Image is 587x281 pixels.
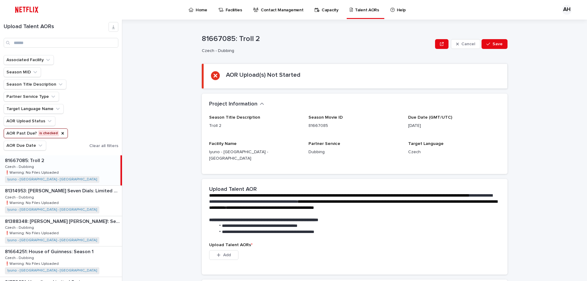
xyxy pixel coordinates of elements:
[209,101,264,108] button: Project Information
[5,248,95,255] p: 81664251: House of Guinness: Season 1
[482,39,508,49] button: Save
[4,79,66,89] button: Season Title Description
[408,123,500,129] p: [DATE]
[87,141,118,150] button: Clear all filters
[5,169,60,175] p: ❗️Warning: No Files Uploaded
[5,187,121,194] p: 81314953: Agatha Christie's Seven Dials: Limited Series
[209,243,253,247] span: Upload Talent AORs
[308,123,401,129] p: 81667085
[308,142,340,146] span: Partner Service
[5,194,35,200] p: Czech - Dubbing
[202,35,433,43] p: 81667085: Troll 2
[7,208,97,212] a: Iyuno - [GEOGRAPHIC_DATA] - [GEOGRAPHIC_DATA]
[209,186,257,193] h2: Upload Talent AOR
[451,39,480,49] button: Cancel
[5,157,46,164] p: 81667085: Troll 2
[461,42,475,46] span: Cancel
[4,104,64,114] button: Target Language Name
[408,142,444,146] span: Target Language
[5,224,35,230] p: Czech - Dubbing
[202,48,430,54] p: Czech - Dubbing
[209,101,257,108] h2: Project Information
[89,144,118,148] span: Clear all filters
[5,255,35,260] p: Czech - Dubbing
[223,253,231,257] span: Add
[5,217,121,224] p: 81388348: [PERSON_NAME] [PERSON_NAME]!: Season 1
[4,67,41,77] button: Season MID
[562,5,572,15] div: AH
[308,115,343,120] span: Season Movie ID
[7,268,97,273] a: Iyuno - [GEOGRAPHIC_DATA] - [GEOGRAPHIC_DATA]
[4,116,55,126] button: AOR Upload Status
[7,238,97,242] a: Iyuno - [GEOGRAPHIC_DATA] - [GEOGRAPHIC_DATA]
[4,55,54,65] button: Associated Facility
[209,115,260,120] span: Season Title Description
[209,250,238,260] button: Add
[7,177,97,182] a: Iyuno - [GEOGRAPHIC_DATA] - [GEOGRAPHIC_DATA]
[408,149,500,155] p: Czech
[226,71,301,79] h2: AOR Upload(s) Not Started
[5,230,60,235] p: ❗️Warning: No Files Uploaded
[408,115,452,120] span: Due Date (GMT/UTC)
[12,4,41,16] img: ifQbXi3ZQGMSEF7WDB7W
[493,42,503,46] span: Save
[5,200,60,205] p: ❗️Warning: No Files Uploaded
[4,141,46,150] button: AOR Due Date
[5,261,60,266] p: ❗️Warning: No Files Uploaded
[209,149,301,162] p: Iyuno - [GEOGRAPHIC_DATA] - [GEOGRAPHIC_DATA]
[4,128,68,138] button: AOR Past Due?
[209,142,237,146] span: Facility Name
[5,164,35,169] p: Czech - Dubbing
[4,38,118,48] input: Search
[4,24,109,30] h1: Upload Talent AORs
[4,92,59,102] button: Partner Service Type
[209,123,301,129] p: Troll 2
[308,149,401,155] p: Dubbing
